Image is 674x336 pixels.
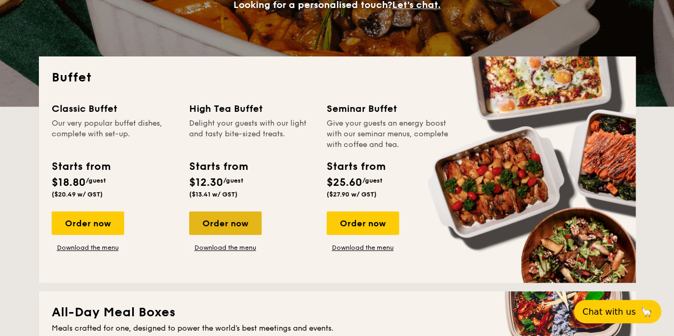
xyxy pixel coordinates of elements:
span: Chat with us [582,307,636,317]
div: Meals crafted for one, designed to power the world's best meetings and events. [52,323,623,334]
span: ($20.49 w/ GST) [52,191,103,198]
div: Order now [189,211,262,235]
span: ($13.41 w/ GST) [189,191,238,198]
div: Our very popular buffet dishes, complete with set-up. [52,118,176,150]
div: Order now [52,211,124,235]
span: ($27.90 w/ GST) [327,191,377,198]
span: /guest [86,177,106,184]
span: $12.30 [189,176,223,189]
span: /guest [223,177,243,184]
h2: Buffet [52,69,623,86]
a: Download the menu [327,243,399,252]
span: $18.80 [52,176,86,189]
div: Starts from [52,159,110,175]
div: Delight your guests with our light and tasty bite-sized treats. [189,118,314,150]
span: $25.60 [327,176,362,189]
div: High Tea Buffet [189,101,314,116]
div: Give your guests an energy boost with our seminar menus, complete with coffee and tea. [327,118,451,150]
div: Order now [327,211,399,235]
div: Seminar Buffet [327,101,451,116]
div: Classic Buffet [52,101,176,116]
span: 🦙 [640,306,653,318]
a: Download the menu [189,243,262,252]
a: Download the menu [52,243,124,252]
h2: All-Day Meal Boxes [52,304,623,321]
div: Starts from [327,159,385,175]
div: Starts from [189,159,247,175]
button: Chat with us🦙 [574,300,661,323]
span: /guest [362,177,383,184]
